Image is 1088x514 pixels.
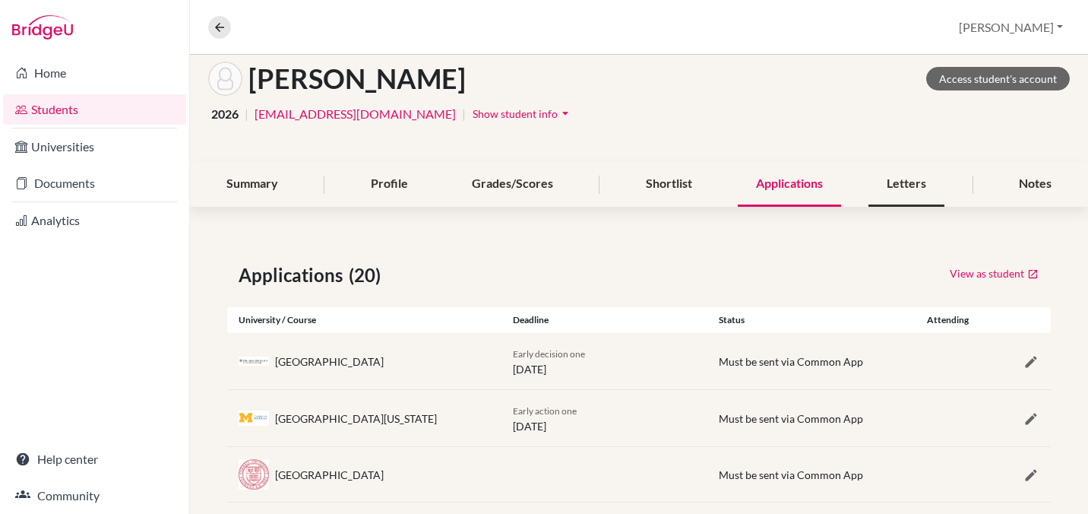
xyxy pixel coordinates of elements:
span: Must be sent via Common App [719,355,863,368]
a: Universities [3,132,186,162]
a: Analytics [3,205,186,236]
img: Bridge-U [12,15,73,40]
span: | [462,105,466,123]
span: 2026 [211,105,239,123]
span: Show student info [473,107,558,120]
div: [DATE] [501,345,707,377]
button: Show student infoarrow_drop_down [472,102,574,125]
img: us_cor_p_98w037.jpeg [239,459,269,490]
a: Access student's account [926,67,1070,90]
div: Profile [353,162,426,207]
a: Home [3,58,186,88]
a: [EMAIL_ADDRESS][DOMAIN_NAME] [255,105,456,123]
div: Status [707,313,913,327]
div: Attending [913,313,982,327]
div: [DATE] [501,402,707,434]
div: Grades/Scores [454,162,571,207]
div: Letters [868,162,944,207]
span: (20) [349,262,387,289]
i: arrow_drop_down [558,106,573,121]
a: Students [3,94,186,125]
span: Must be sent via Common App [719,412,863,425]
h1: [PERSON_NAME] [248,62,466,95]
img: us_col_a9kib6ca.jpeg [239,357,269,366]
img: Nadine Issa's avatar [208,62,242,96]
div: University / Course [227,313,501,327]
a: Documents [3,168,186,198]
img: us_umi_m_7di3pp.jpeg [239,411,269,427]
span: Early action one [513,405,577,417]
div: Shortlist [628,162,710,207]
span: | [245,105,248,123]
div: [GEOGRAPHIC_DATA] [275,354,384,370]
a: Community [3,481,186,511]
button: [PERSON_NAME] [952,13,1070,42]
span: Early decision one [513,348,585,360]
div: Deadline [501,313,707,327]
span: Must be sent via Common App [719,468,863,481]
a: Help center [3,444,186,474]
div: Summary [208,162,296,207]
a: View as student [949,262,1039,285]
div: Applications [738,162,841,207]
div: [GEOGRAPHIC_DATA][US_STATE] [275,411,437,427]
div: [GEOGRAPHIC_DATA] [275,467,384,483]
div: Notes [1001,162,1070,207]
span: Applications [239,262,349,289]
